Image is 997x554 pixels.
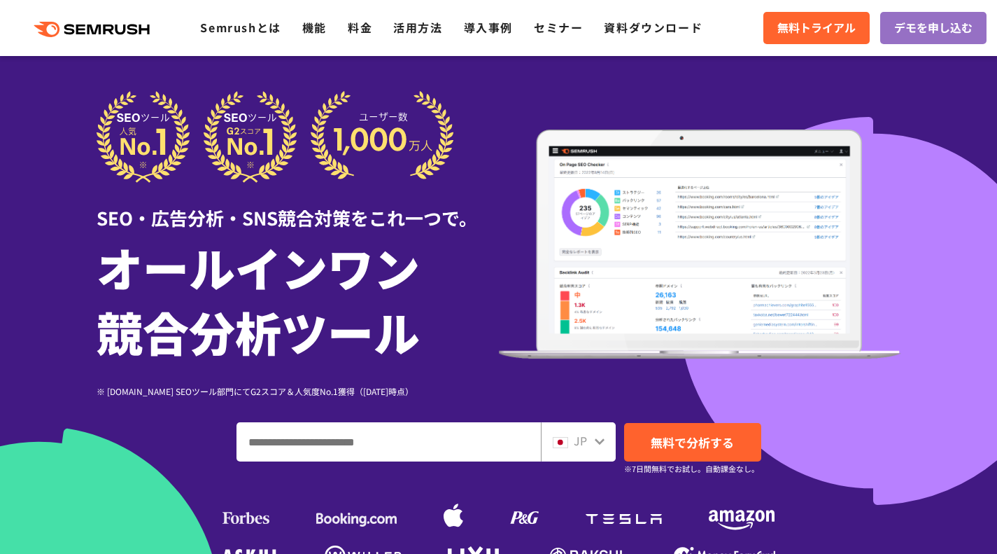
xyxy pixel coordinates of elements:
[651,434,734,451] span: 無料で分析する
[97,183,499,231] div: SEO・広告分析・SNS競合対策をこれ一つで。
[894,19,973,37] span: デモを申し込む
[604,19,702,36] a: 資料ダウンロード
[237,423,540,461] input: ドメイン、キーワードまたはURLを入力してください
[302,19,327,36] a: 機能
[880,12,987,44] a: デモを申し込む
[534,19,583,36] a: セミナー
[574,432,587,449] span: JP
[97,235,499,363] h1: オールインワン 競合分析ツール
[393,19,442,36] a: 活用方法
[464,19,513,36] a: 導入事例
[97,385,499,398] div: ※ [DOMAIN_NAME] SEOツール部門にてG2スコア＆人気度No.1獲得（[DATE]時点）
[624,462,759,476] small: ※7日間無料でお試し。自動課金なし。
[200,19,281,36] a: Semrushとは
[763,12,870,44] a: 無料トライアル
[777,19,856,37] span: 無料トライアル
[348,19,372,36] a: 料金
[624,423,761,462] a: 無料で分析する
